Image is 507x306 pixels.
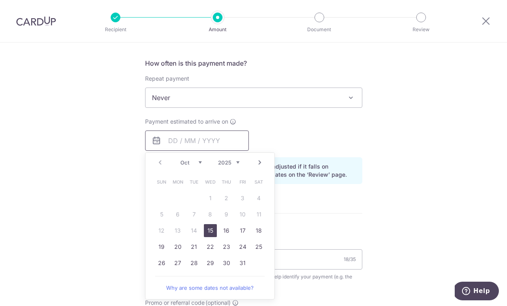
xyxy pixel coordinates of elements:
[344,255,356,263] div: 18/35
[171,175,184,188] span: Monday
[252,240,265,253] a: 25
[204,175,217,188] span: Wednesday
[155,240,168,253] a: 19
[289,26,349,34] p: Document
[188,26,248,34] p: Amount
[145,118,228,126] span: Payment estimated to arrive on
[204,257,217,270] a: 29
[155,257,168,270] a: 26
[236,240,249,253] a: 24
[236,224,249,237] a: 17
[236,175,249,188] span: Friday
[204,240,217,253] a: 22
[155,280,265,296] a: Why are some dates not available?
[255,158,265,167] a: Next
[252,224,265,237] a: 18
[145,88,362,108] span: Never
[86,26,145,34] p: Recipient
[220,240,233,253] a: 23
[188,257,201,270] a: 28
[455,282,499,302] iframe: Opens a widget where you can find more information
[145,75,189,83] label: Repeat payment
[188,175,201,188] span: Tuesday
[155,175,168,188] span: Sunday
[236,257,249,270] a: 31
[252,175,265,188] span: Saturday
[145,58,362,68] h5: How often is this payment made?
[220,175,233,188] span: Thursday
[16,16,56,26] img: CardUp
[171,257,184,270] a: 27
[171,240,184,253] a: 20
[145,131,249,151] input: DD / MM / YYYY
[220,224,233,237] a: 16
[188,240,201,253] a: 21
[391,26,451,34] p: Review
[220,257,233,270] a: 30
[204,224,217,237] a: 15
[145,88,362,107] span: Never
